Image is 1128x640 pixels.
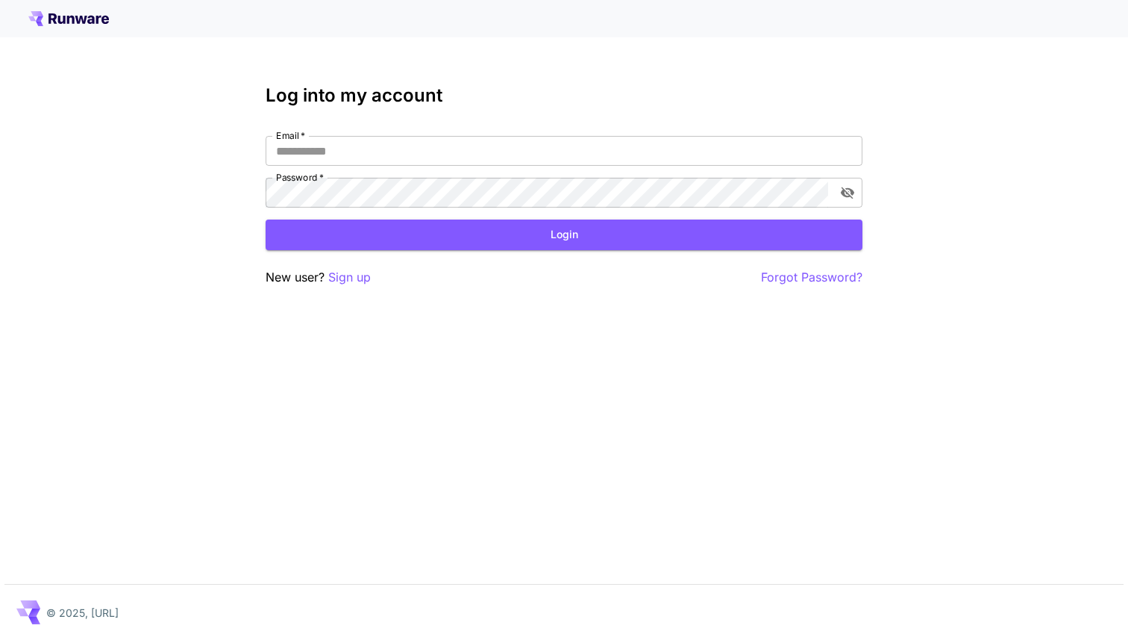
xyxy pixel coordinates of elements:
[276,171,324,184] label: Password
[266,220,862,250] button: Login
[266,268,371,287] p: New user?
[328,268,371,287] button: Sign up
[266,85,862,106] h3: Log into my account
[834,179,861,206] button: toggle password visibility
[46,605,119,621] p: © 2025, [URL]
[276,129,305,142] label: Email
[761,268,862,287] button: Forgot Password?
